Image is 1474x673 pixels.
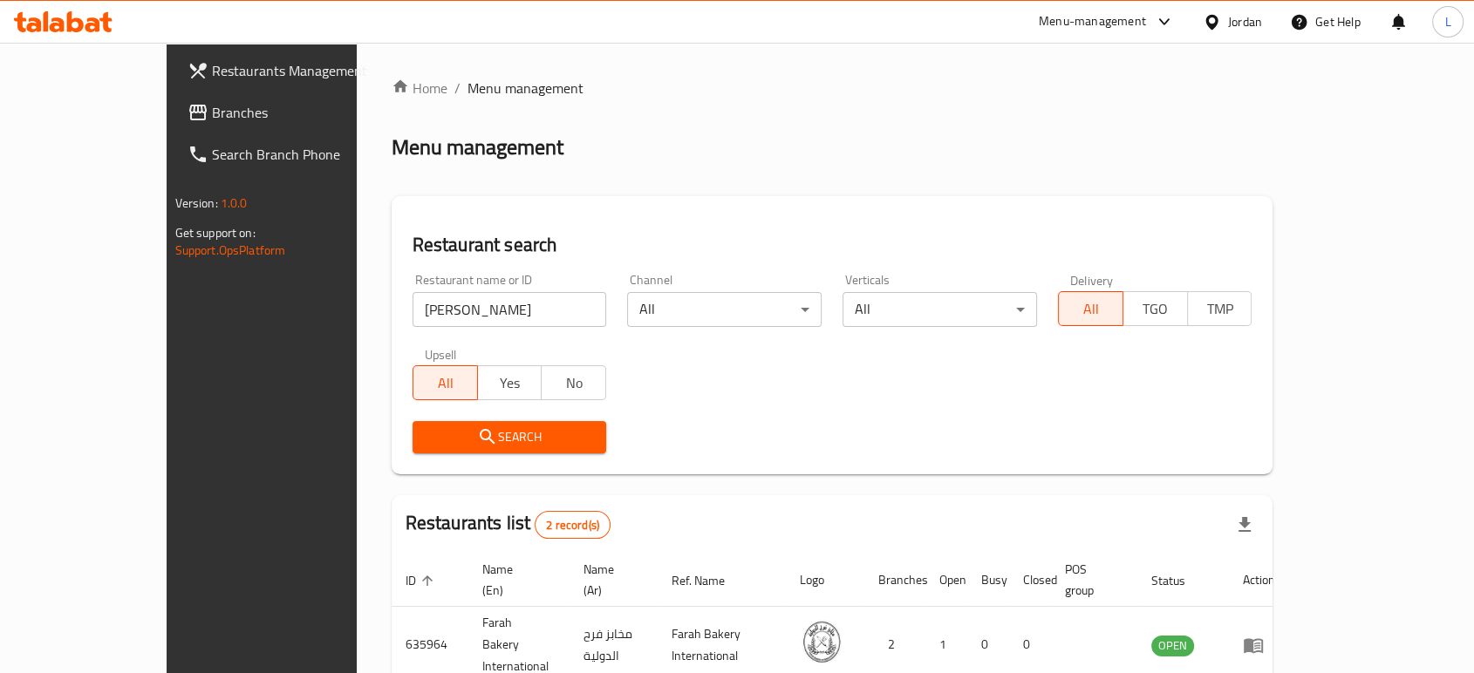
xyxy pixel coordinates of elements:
a: Home [392,78,447,99]
span: Ref. Name [672,570,747,591]
div: Menu [1243,635,1275,656]
span: Name (En) [482,559,549,601]
span: L [1444,12,1450,31]
span: Branches [212,102,399,123]
button: Yes [477,365,543,400]
span: Search [427,426,593,448]
th: Closed [1009,554,1051,607]
span: All [1066,296,1116,322]
span: Status [1151,570,1208,591]
th: Logo [786,554,864,607]
th: Busy [967,554,1009,607]
span: ID [406,570,439,591]
span: 2 record(s) [536,517,610,534]
button: TGO [1123,291,1188,326]
span: No [549,370,599,396]
label: Upsell [425,348,457,360]
a: Support.OpsPlatform [175,239,286,262]
th: Action [1229,554,1289,607]
span: Version: [175,192,218,214]
button: All [1058,291,1123,326]
h2: Menu management [392,133,563,161]
label: Delivery [1070,274,1114,286]
button: All [413,365,478,400]
span: Yes [485,370,536,396]
span: Get support on: [175,221,256,244]
span: 1.0.0 [221,192,248,214]
div: Jordan [1228,12,1262,31]
div: Export file [1224,504,1266,546]
span: Menu management [467,78,583,99]
th: Open [925,554,967,607]
span: Name (Ar) [583,559,637,601]
a: Branches [174,92,413,133]
button: TMP [1187,291,1252,326]
div: All [627,292,822,327]
span: Search Branch Phone [212,144,399,165]
th: Branches [864,554,925,607]
a: Search Branch Phone [174,133,413,175]
h2: Restaurants list [406,510,611,539]
a: Restaurants Management [174,50,413,92]
h2: Restaurant search [413,232,1252,258]
button: No [541,365,606,400]
input: Search for restaurant name or ID.. [413,292,607,327]
span: POS group [1065,559,1116,601]
li: / [454,78,461,99]
span: All [420,370,471,396]
div: Menu-management [1039,11,1146,32]
img: Farah Bakery International [800,620,843,663]
span: TMP [1195,296,1245,322]
div: OPEN [1151,636,1194,656]
span: OPEN [1151,636,1194,656]
button: Search [413,421,607,453]
div: All [843,292,1037,327]
span: Restaurants Management [212,60,399,81]
nav: breadcrumb [392,78,1273,99]
span: TGO [1130,296,1181,322]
